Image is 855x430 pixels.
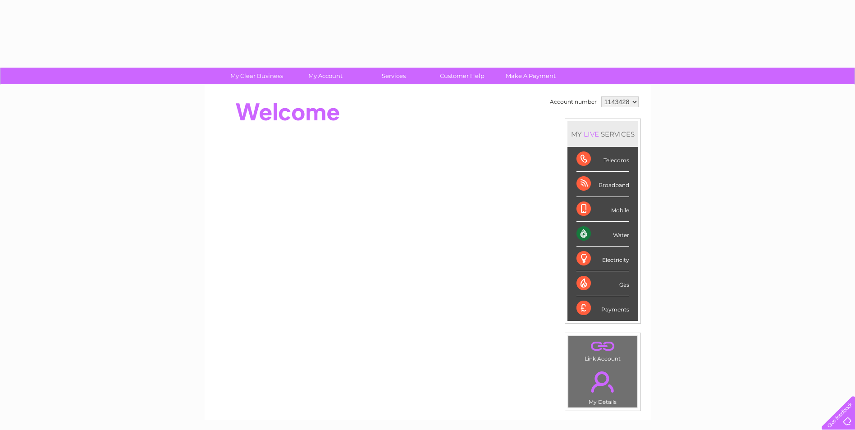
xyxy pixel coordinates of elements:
div: Telecoms [576,147,629,172]
a: My Account [288,68,362,84]
td: My Details [568,364,638,408]
div: LIVE [582,130,601,138]
a: Customer Help [425,68,499,84]
div: Electricity [576,247,629,271]
a: . [571,366,635,398]
div: MY SERVICES [567,121,638,147]
div: Water [576,222,629,247]
a: My Clear Business [219,68,294,84]
div: Broadband [576,172,629,197]
a: . [571,339,635,354]
a: Services [357,68,431,84]
div: Gas [576,271,629,296]
div: Payments [576,296,629,320]
div: Mobile [576,197,629,222]
td: Account number [548,94,599,110]
td: Link Account [568,336,638,364]
a: Make A Payment [494,68,568,84]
